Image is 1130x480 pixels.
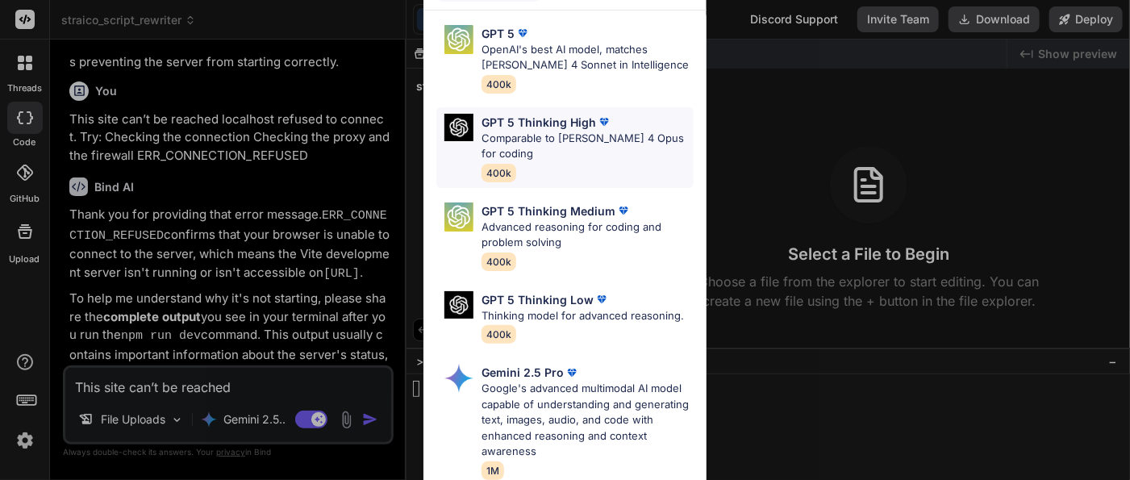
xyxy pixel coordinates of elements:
span: 400k [482,253,516,271]
img: Pick Models [444,291,473,319]
img: premium [564,365,580,381]
span: 400k [482,75,516,94]
p: OpenAI's best AI model, matches [PERSON_NAME] 4 Sonnet in Intelligence [482,42,693,73]
p: Gemini 2.5 Pro [482,364,564,381]
img: Pick Models [444,114,473,142]
img: premium [515,25,531,41]
img: premium [615,202,632,219]
span: 1M [482,461,504,480]
p: GPT 5 Thinking Medium [482,202,615,219]
p: GPT 5 [482,25,515,42]
img: premium [594,291,610,307]
p: Advanced reasoning for coding and problem solving [482,219,693,251]
p: Google's advanced multimodal AI model capable of understanding and generating text, images, audio... [482,381,693,460]
img: Pick Models [444,202,473,232]
span: 400k [482,164,516,182]
img: premium [596,114,612,130]
p: GPT 5 Thinking High [482,114,596,131]
p: Comparable to [PERSON_NAME] 4 Opus for coding [482,131,693,162]
img: Pick Models [444,364,473,393]
span: 400k [482,325,516,344]
p: Thinking model for advanced reasoning. [482,308,684,324]
img: Pick Models [444,25,473,54]
p: GPT 5 Thinking Low [482,291,594,308]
